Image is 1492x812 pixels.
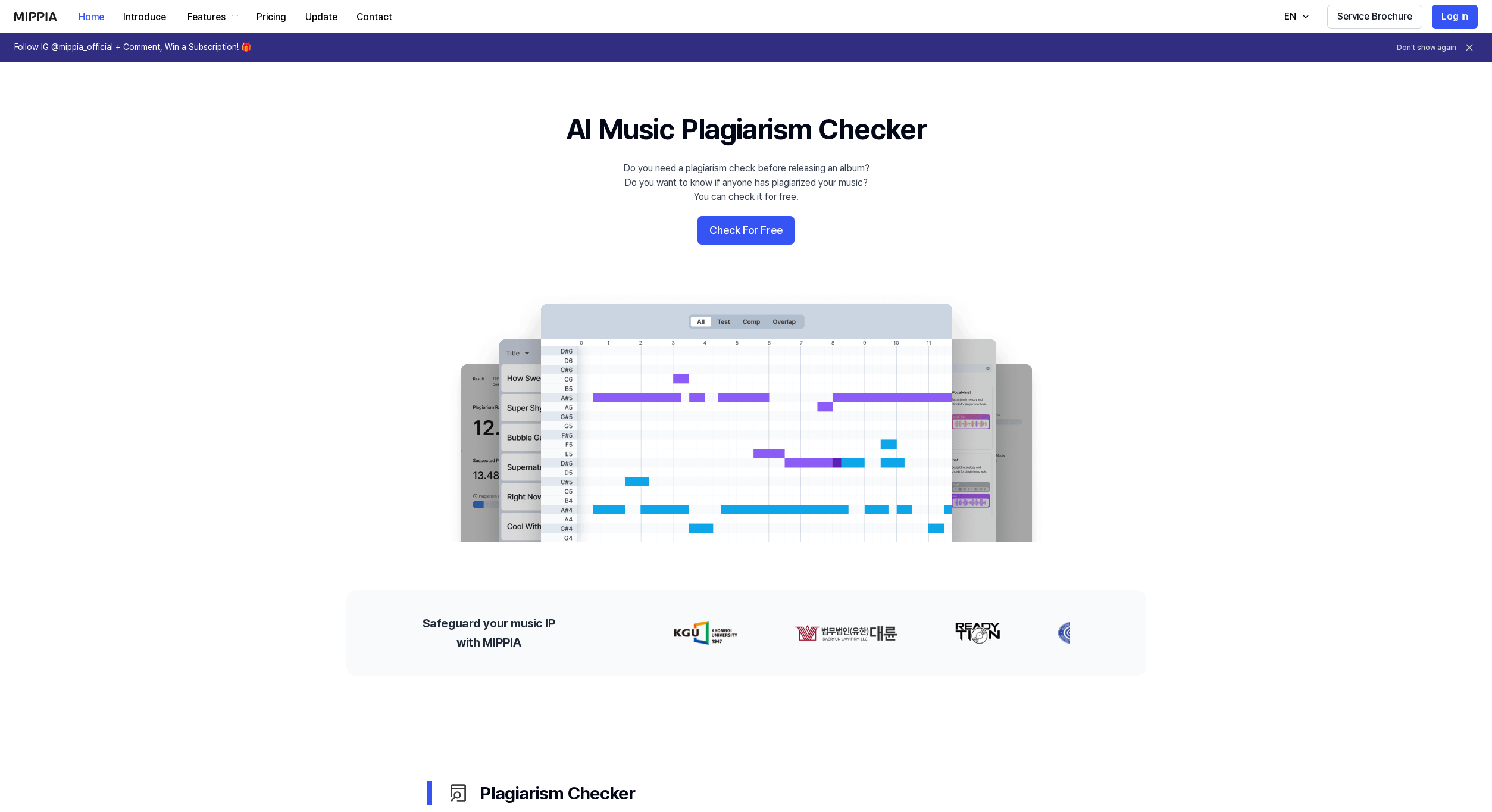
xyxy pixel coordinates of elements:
button: Contact [347,5,402,29]
button: Update [296,5,347,29]
img: partner-logo-3 [893,621,930,645]
div: Features [185,10,228,24]
div: EN [1282,10,1299,24]
button: Check For Free [697,216,795,245]
div: Plagiarism Checker [446,780,1065,805]
button: Introduce [114,5,176,29]
div: Do you need a plagiarism check before releasing an album? Do you want to know if anyone has plagi... [623,161,869,204]
img: logo [14,12,57,21]
img: partner-logo-1 [630,621,733,645]
a: Home [69,1,114,33]
h2: Safeguard your music IP with MIPPIA [423,614,555,652]
button: Features [176,5,247,29]
img: partner-logo-4 [987,621,1015,645]
button: Pricing [247,5,296,29]
img: main Image [437,292,1056,542]
button: Service Brochure [1327,5,1422,29]
h1: AI Music Plagiarism Checker [566,110,926,149]
a: Update [296,1,347,33]
button: EN [1272,5,1318,29]
button: Log in [1432,5,1478,29]
button: Home [69,5,114,29]
img: partner-logo-2 [790,621,836,645]
h1: Follow IG @mippia_official + Comment, Win a Subscription! 🎁 [14,42,251,54]
button: Don't show again [1397,43,1456,53]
